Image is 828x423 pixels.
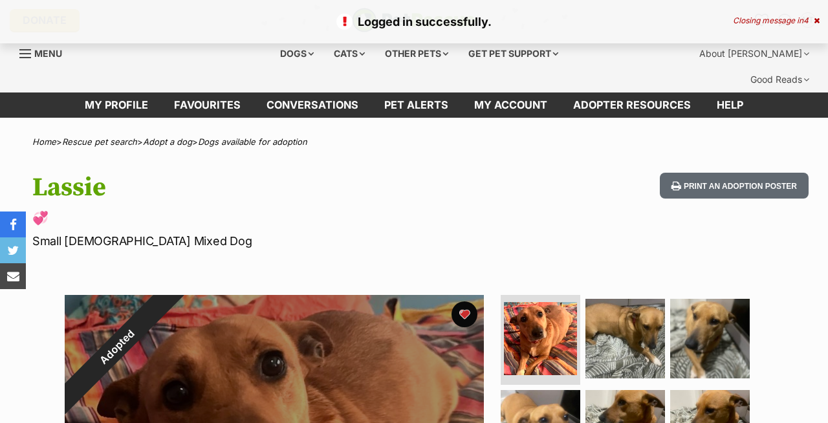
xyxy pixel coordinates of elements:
[198,136,307,147] a: Dogs available for adoption
[254,92,371,118] a: conversations
[504,302,577,375] img: Photo of Lassie
[670,299,750,378] img: Photo of Lassie
[560,92,704,118] a: Adopter resources
[325,41,374,67] div: Cats
[271,41,323,67] div: Dogs
[32,232,506,250] p: Small [DEMOGRAPHIC_DATA] Mixed Dog
[690,41,818,67] div: About [PERSON_NAME]
[143,136,192,147] a: Adopt a dog
[585,299,665,378] img: Photo of Lassie
[32,209,506,227] p: 💞
[376,41,457,67] div: Other pets
[161,92,254,118] a: Favourites
[13,13,815,30] p: Logged in successfully.
[72,92,161,118] a: My profile
[34,48,62,59] span: Menu
[741,67,818,92] div: Good Reads
[459,41,567,67] div: Get pet support
[32,136,56,147] a: Home
[660,173,809,199] button: Print an adoption poster
[461,92,560,118] a: My account
[803,16,809,25] span: 4
[452,301,477,327] button: favourite
[19,41,71,64] a: Menu
[62,136,137,147] a: Rescue pet search
[733,16,820,25] div: Closing message in
[371,92,461,118] a: Pet alerts
[704,92,756,118] a: Help
[32,173,506,202] h1: Lassie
